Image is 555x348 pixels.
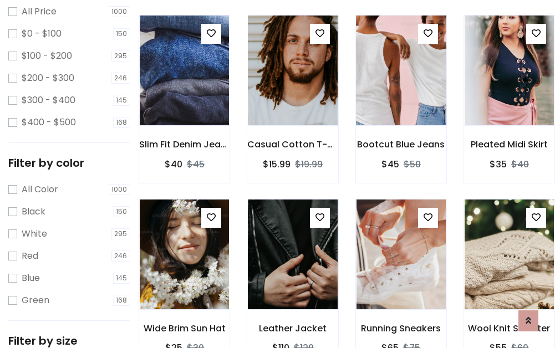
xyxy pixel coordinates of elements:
h6: Wool Knit Sweater [464,323,554,334]
del: $50 [404,158,421,171]
h6: Bootcut Blue Jeans [356,139,446,150]
h6: $40 [165,159,182,170]
span: 295 [111,228,131,239]
label: Blue [22,272,40,285]
label: All Price [22,5,57,18]
label: $0 - $100 [22,27,62,40]
del: $19.99 [295,158,323,171]
label: Black [22,205,45,218]
label: $400 - $500 [22,116,76,129]
span: 246 [111,73,131,84]
span: 1000 [109,6,131,17]
h6: $35 [490,159,507,170]
span: 145 [113,273,131,284]
del: $45 [187,158,205,171]
label: All Color [22,183,58,196]
h6: Running Sneakers [356,323,446,334]
del: $40 [511,158,529,171]
h6: Pleated Midi Skirt [464,139,554,150]
label: White [22,227,47,240]
span: 150 [113,28,131,39]
span: 246 [111,250,131,262]
h6: Wide Brim Sun Hat [139,323,230,334]
h5: Filter by color [8,156,130,170]
span: 145 [113,95,131,106]
span: 150 [113,206,131,217]
label: Red [22,249,38,263]
span: 168 [113,295,131,306]
h6: $45 [381,159,399,170]
span: 295 [111,50,131,62]
span: 168 [113,117,131,128]
h6: Leather Jacket [247,323,338,334]
h5: Filter by size [8,334,130,347]
span: 1000 [109,184,131,195]
label: $300 - $400 [22,94,75,107]
label: $100 - $200 [22,49,72,63]
h6: Slim Fit Denim Jeans [139,139,230,150]
h6: Casual Cotton T-Shirt [247,139,338,150]
h6: $15.99 [263,159,291,170]
label: Green [22,294,49,307]
label: $200 - $300 [22,71,74,85]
